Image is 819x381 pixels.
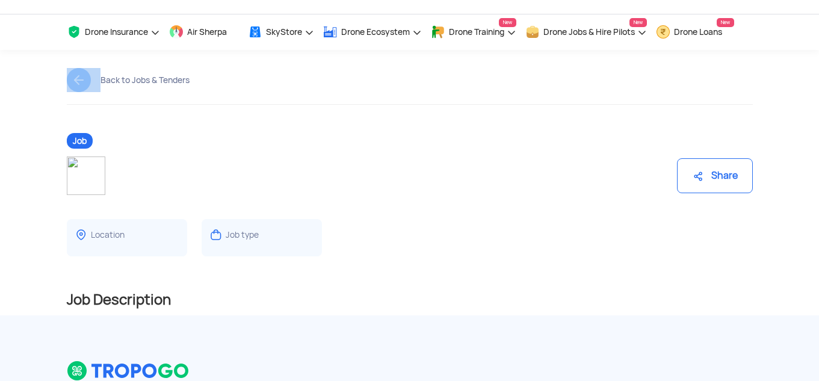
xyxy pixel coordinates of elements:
[499,18,516,27] span: New
[74,228,88,242] img: ic_locationdetail.svg
[248,14,314,50] a: SkyStore
[209,228,223,242] img: ic_jobtype.svg
[100,75,190,85] div: Back to Jobs & Tenders
[525,14,647,50] a: Drone Jobs & Hire PilotsNew
[717,18,734,27] span: New
[431,14,516,50] a: Drone TrainingNew
[677,158,753,193] div: Share
[67,361,190,381] img: logo
[323,14,422,50] a: Drone Ecosystem
[85,27,148,37] span: Drone Insurance
[449,27,504,37] span: Drone Training
[341,27,410,37] span: Drone Ecosystem
[169,14,239,50] a: Air Sherpa
[226,229,259,241] div: Job type
[692,170,704,182] img: ic_share.svg
[67,133,93,149] span: Job
[656,14,734,50] a: Drone LoansNew
[67,290,753,309] h2: Job Description
[629,18,647,27] span: New
[266,27,302,37] span: SkyStore
[674,27,722,37] span: Drone Loans
[187,27,227,37] span: Air Sherpa
[543,27,635,37] span: Drone Jobs & Hire Pilots
[67,14,160,50] a: Drone Insurance
[91,229,125,241] div: Location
